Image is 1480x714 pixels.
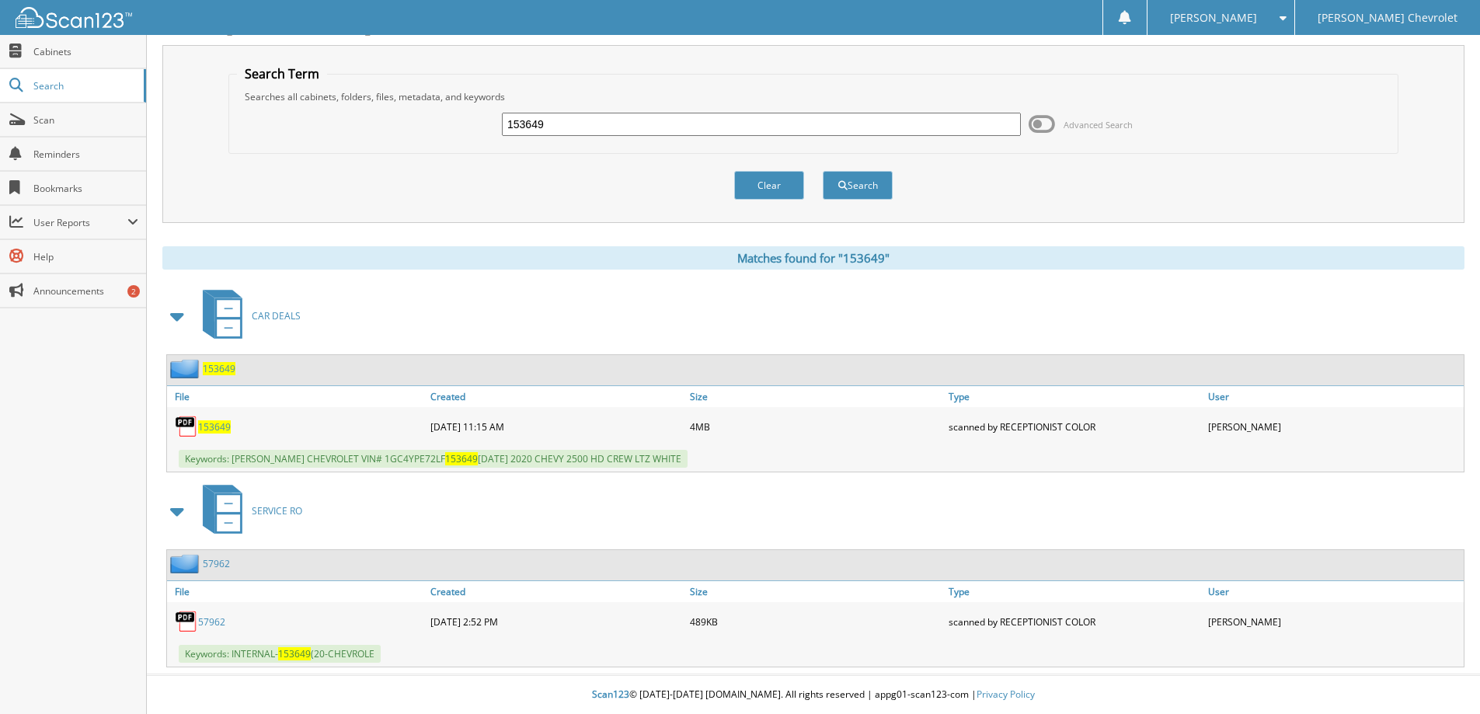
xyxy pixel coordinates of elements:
span: Cabinets [33,45,138,58]
div: Searches all cabinets, folders, files, metadata, and keywords [237,90,1390,103]
a: Size [686,386,945,407]
span: SERVICE RO [252,504,302,517]
div: 489KB [686,606,945,637]
a: Type [945,581,1204,602]
a: Size [686,581,945,602]
div: [PERSON_NAME] [1204,606,1464,637]
span: Help [33,250,138,263]
div: [DATE] 2:52 PM [427,606,686,637]
img: PDF.png [175,415,198,438]
a: 153649 [203,362,235,375]
a: CAR DEALS [193,285,301,347]
div: [DATE] 11:15 AM [427,411,686,442]
div: 4MB [686,411,945,442]
a: File [167,581,427,602]
a: User [1204,386,1464,407]
span: User Reports [33,216,127,229]
span: CAR DEALS [252,309,301,322]
a: 153649 [198,420,231,434]
img: folder2.png [170,554,203,573]
span: Search [33,79,136,92]
img: folder2.png [170,359,203,378]
span: Keywords: INTERNAL- (20-CHEVROLE [179,645,381,663]
span: 153649 [278,647,311,660]
span: Scan [33,113,138,127]
a: Privacy Policy [977,688,1035,701]
div: © [DATE]-[DATE] [DOMAIN_NAME]. All rights reserved | appg01-scan123-com | [147,676,1480,714]
a: 57962 [198,615,225,629]
span: Bookmarks [33,182,138,195]
a: 57962 [203,557,230,570]
img: PDF.png [175,610,198,633]
button: Clear [734,171,804,200]
a: Type [945,386,1204,407]
div: scanned by RECEPTIONIST COLOR [945,606,1204,637]
span: Announcements [33,284,138,298]
span: Scan123 [592,688,629,701]
button: Search [823,171,893,200]
span: Reminders [33,148,138,161]
span: [PERSON_NAME] [1170,13,1257,23]
div: scanned by RECEPTIONIST COLOR [945,411,1204,442]
a: File [167,386,427,407]
a: Created [427,386,686,407]
div: Matches found for "153649" [162,246,1464,270]
div: 2 [127,285,140,298]
span: Advanced Search [1064,119,1133,131]
a: SERVICE RO [193,480,302,542]
img: scan123-logo-white.svg [16,7,132,28]
span: 153649 [445,452,478,465]
span: [PERSON_NAME] Chevrolet [1318,13,1457,23]
div: [PERSON_NAME] [1204,411,1464,442]
span: Keywords: [PERSON_NAME] CHEVROLET VIN# 1GC4YPE72LF [DATE] 2020 CHEVY 2500 HD CREW LTZ WHITE [179,450,688,468]
legend: Search Term [237,65,327,82]
a: User [1204,581,1464,602]
a: Created [427,581,686,602]
iframe: Chat Widget [1402,639,1480,714]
